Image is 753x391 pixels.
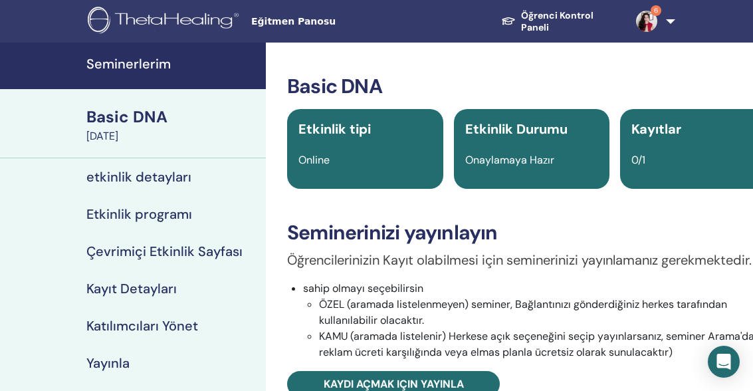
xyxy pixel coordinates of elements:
[86,169,191,185] h4: etkinlik detayları
[86,206,192,222] h4: Etkinlik programı
[324,377,464,391] span: Kaydı açmak için yayınla
[298,153,330,167] span: Online
[465,120,568,138] span: Etkinlik Durumu
[88,7,243,37] img: logo.png
[86,355,130,371] h4: Yayınla
[298,120,371,138] span: Etkinlik tipi
[636,11,657,32] img: default.jpg
[86,128,258,144] div: [DATE]
[708,346,740,378] div: Open Intercom Messenger
[86,56,258,72] h4: Seminerlerim
[501,16,516,26] img: graduation-cap-white.svg
[651,5,661,16] span: 6
[631,120,681,138] span: Kayıtlar
[86,281,177,297] h4: Kayıt Detayları
[78,106,266,144] a: Basic DNA[DATE]
[631,153,645,167] span: 0/1
[490,3,625,40] a: Öğrenci Kontrol Paneli
[251,15,451,29] span: Eğitmen Panosu
[465,153,554,167] span: Onaylamaya Hazır
[86,318,198,334] h4: Katılımcıları Yönet
[86,106,258,128] div: Basic DNA
[86,243,243,259] h4: Çevrimiçi Etkinlik Sayfası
